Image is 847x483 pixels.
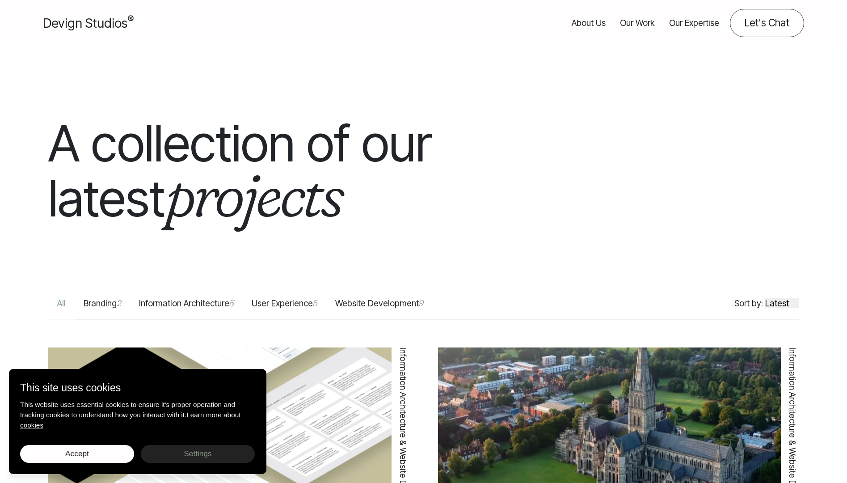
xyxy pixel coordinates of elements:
[326,297,432,319] a: Browse our Website Development projects
[117,298,121,309] em: 2
[313,298,317,309] em: 5
[165,158,341,232] em: projects
[127,13,134,25] sup: ®
[20,380,255,396] p: This site uses cookies
[48,116,604,226] h1: A collection of our latest
[419,298,423,309] em: 9
[572,9,606,37] a: About Us
[730,9,804,37] a: Contact us about your project
[141,445,255,463] button: Settings
[620,9,655,37] a: Our Work
[734,297,763,310] label: Sort by:
[43,13,134,33] a: Devign Studios® Homepage
[20,399,255,430] p: This website uses essential cookies to ensure it's proper operation and tracking cookies to under...
[243,297,326,319] a: Browse our User Experience projects
[65,449,89,458] span: Accept
[229,298,234,309] em: 5
[75,297,130,319] a: Browse our Branding projects
[20,445,134,463] button: Accept
[48,297,75,319] a: All
[184,449,211,458] span: Settings
[669,9,719,37] a: Our Expertise
[130,297,243,319] a: Browse our Information Architecture projects
[43,15,134,31] span: Devign Studios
